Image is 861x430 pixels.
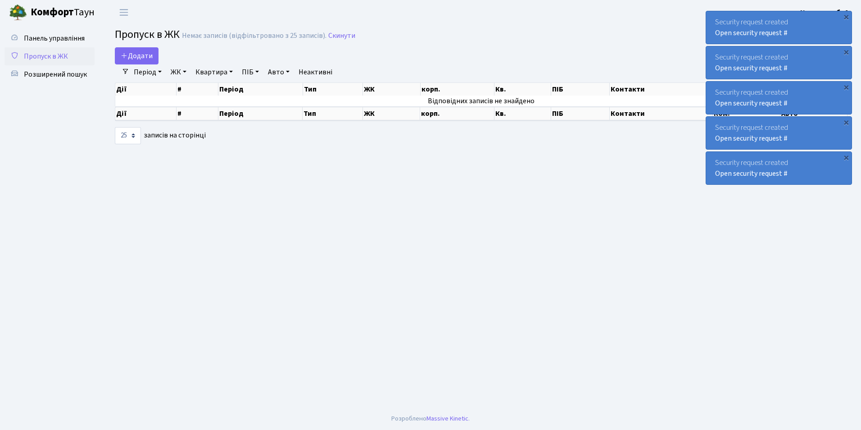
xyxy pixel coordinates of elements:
[610,107,713,120] th: Контакти
[610,83,713,96] th: Контакти
[121,51,153,61] span: Додати
[706,11,852,44] div: Security request created
[182,32,326,40] div: Немає записів (відфільтровано з 25 записів).
[218,83,303,96] th: Період
[115,127,141,144] select: записів на сторінці
[706,117,852,149] div: Security request created
[715,133,788,143] a: Open security request #
[420,107,494,120] th: корп.
[295,64,336,80] a: Неактивні
[115,96,847,106] td: Відповідних записів не знайдено
[715,63,788,73] a: Open security request #
[328,32,355,40] a: Скинути
[31,5,95,20] span: Таун
[24,69,87,79] span: Розширений пошук
[115,127,206,144] label: записів на сторінці
[264,64,293,80] a: Авто
[115,83,177,96] th: Дії
[115,47,159,64] a: Додати
[130,64,165,80] a: Період
[5,65,95,83] a: Розширений пошук
[421,83,494,96] th: корп.
[5,29,95,47] a: Панель управління
[494,107,551,120] th: Кв.
[218,107,303,120] th: Період
[715,98,788,108] a: Open security request #
[177,83,218,96] th: #
[715,169,788,178] a: Open security request #
[167,64,190,80] a: ЖК
[113,5,135,20] button: Переключити навігацію
[706,82,852,114] div: Security request created
[177,107,218,120] th: #
[363,107,420,120] th: ЖК
[426,414,468,423] a: Massive Kinetic
[24,51,68,61] span: Пропуск в ЖК
[9,4,27,22] img: logo.png
[842,118,851,127] div: ×
[115,27,180,42] span: Пропуск в ЖК
[238,64,263,80] a: ПІБ
[303,107,363,120] th: Тип
[842,82,851,91] div: ×
[494,83,551,96] th: Кв.
[363,83,420,96] th: ЖК
[706,152,852,184] div: Security request created
[842,47,851,56] div: ×
[800,8,850,18] b: Консьєрж б. 4.
[842,12,851,21] div: ×
[842,153,851,162] div: ×
[715,28,788,38] a: Open security request #
[31,5,74,19] b: Комфорт
[706,46,852,79] div: Security request created
[800,7,850,18] a: Консьєрж б. 4.
[391,414,470,424] div: Розроблено .
[115,107,177,120] th: Дії
[24,33,85,43] span: Панель управління
[192,64,236,80] a: Квартира
[551,83,610,96] th: ПІБ
[303,83,363,96] th: Тип
[551,107,610,120] th: ПІБ
[5,47,95,65] a: Пропуск в ЖК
